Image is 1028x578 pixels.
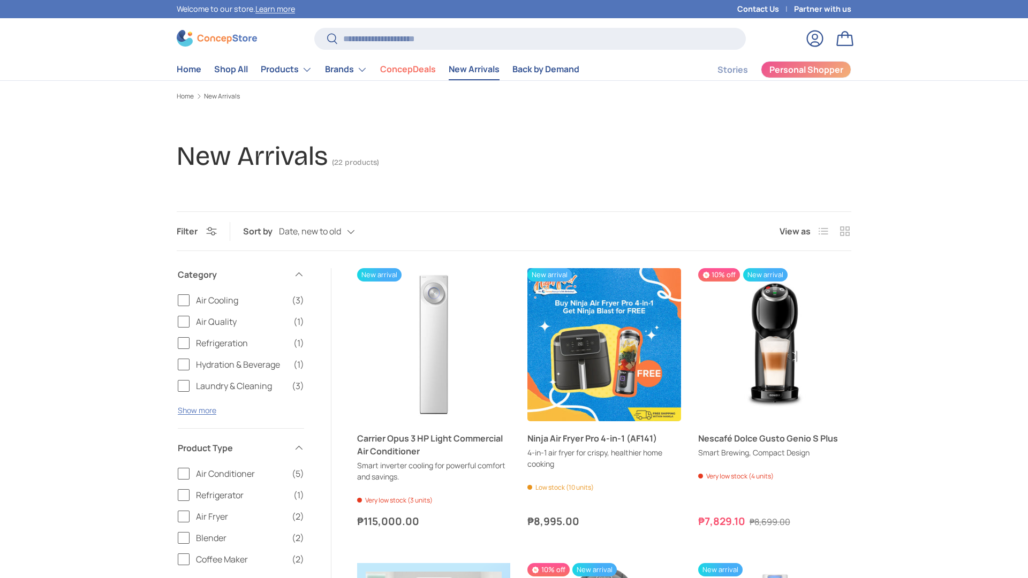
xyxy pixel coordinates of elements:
summary: Product Type [178,429,304,467]
span: Coffee Maker [196,553,285,566]
label: Sort by [243,225,279,238]
span: 10% off [698,268,740,282]
span: (3) [292,294,304,307]
h1: New Arrivals [177,140,328,172]
span: (1) [293,337,304,349]
span: Filter [177,225,198,237]
span: New arrival [357,268,402,282]
span: Refrigerator [196,489,287,501]
span: New arrival [698,563,743,576]
span: New arrival [743,268,788,282]
a: Partner with us [794,3,851,15]
a: New Arrivals [204,93,240,100]
span: Laundry & Cleaning [196,379,285,392]
span: (2) [292,553,304,566]
span: View as [780,225,811,238]
a: Ninja Air Fryer Pro 4-in-1 (AF141) [527,432,681,445]
a: Ninja Air Fryer Pro 4-in-1 (AF141) [527,268,681,421]
button: Show more [178,405,216,415]
a: Learn more [255,4,295,14]
summary: Brands [319,59,374,80]
a: New Arrivals [449,59,500,80]
a: Stories [717,59,748,80]
nav: Secondary [692,59,851,80]
a: Brands [325,59,367,80]
p: Welcome to our store. [177,3,295,15]
img: https://concepstore.ph/products/carrier-opus-3-hp-light-commercial-air-conditioner [357,268,510,421]
span: (22 products) [332,158,379,167]
a: Back by Demand [512,59,579,80]
span: Air Conditioner [196,467,285,480]
summary: Category [178,255,304,294]
a: Home [177,59,201,80]
img: https://concepstore.ph/products/ninja-air-fryer-pro-4-in-1-af141 [527,268,681,421]
nav: Primary [177,59,579,80]
a: Products [261,59,312,80]
span: Personal Shopper [769,65,843,74]
img: ConcepStore [177,30,257,47]
span: (1) [293,358,304,371]
a: ConcepDeals [380,59,436,80]
a: Shop All [214,59,248,80]
a: Carrier Opus 3 HP Light Commercial Air Conditioner [357,268,510,421]
span: Product Type [178,442,287,454]
a: Nescafé Dolce Gusto Genio S Plus [698,268,851,421]
span: (5) [292,467,304,480]
a: Personal Shopper [761,61,851,78]
span: New arrival [572,563,617,576]
a: Home [177,93,194,100]
span: Date, new to old [279,226,341,237]
span: 10% off [527,563,569,576]
span: Blender [196,531,285,544]
a: Carrier Opus 3 HP Light Commercial Air Conditioner [357,432,510,458]
span: Air Fryer [196,510,285,523]
span: (2) [292,531,304,544]
summary: Products [254,59,319,80]
span: Category [178,268,287,281]
span: Air Cooling [196,294,285,307]
a: Nescafé Dolce Gusto Genio S Plus [698,432,851,445]
img: https://concepstore.ph/products/genio-s-plus [698,268,851,421]
button: Filter [177,225,217,237]
span: (1) [293,315,304,328]
span: (1) [293,489,304,501]
span: Hydration & Beverage [196,358,287,371]
button: Date, new to old [279,223,376,241]
nav: Breadcrumbs [177,92,851,101]
span: (3) [292,379,304,392]
span: (2) [292,510,304,523]
span: New arrival [527,268,572,282]
a: Contact Us [737,3,794,15]
span: Refrigeration [196,337,287,349]
span: Air Quality [196,315,287,328]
